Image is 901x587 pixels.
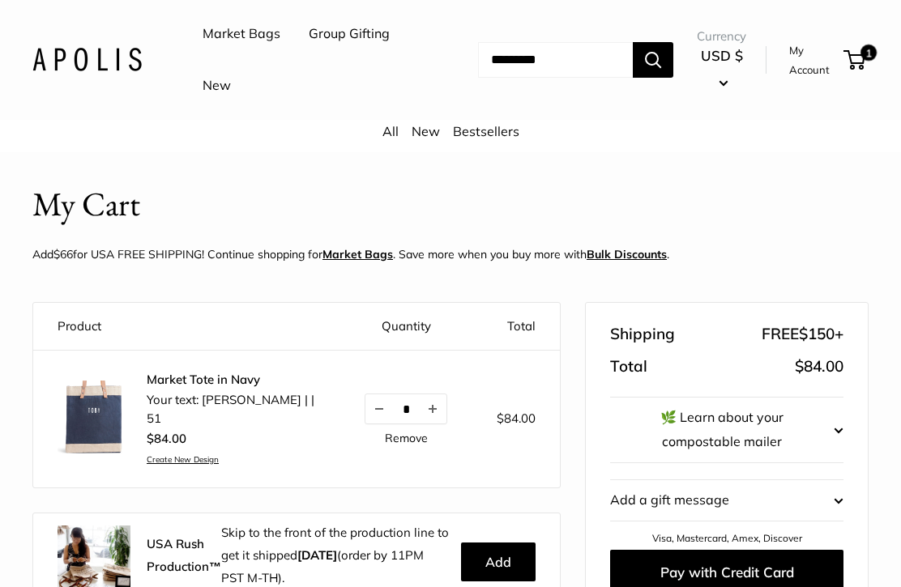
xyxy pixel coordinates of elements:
[340,303,472,351] th: Quantity
[297,547,337,563] b: [DATE]
[147,372,314,388] a: Market Tote in Navy
[610,320,675,349] span: Shipping
[461,542,536,581] button: Add
[203,22,280,46] a: Market Bags
[32,244,669,265] p: Add for USA FREE SHIPPING! Continue shopping for . Save more when you buy more with .
[147,391,314,410] li: Your text: [PERSON_NAME] | |
[393,402,419,416] input: Quantity
[652,532,802,544] a: Visa, Mastercard, Amex, Discover
[53,247,73,262] span: $66
[309,22,390,46] a: Group Gifting
[453,123,519,139] a: Bestsellers
[472,303,560,351] th: Total
[697,25,747,48] span: Currency
[762,320,843,349] span: FREE +
[147,431,186,446] span: $84.00
[58,381,130,453] img: Market Tote in Navy
[587,247,667,262] u: Bulk Discounts
[795,356,843,376] span: $84.00
[701,47,743,64] span: USD $
[799,324,835,343] span: $150
[147,410,314,428] li: 51
[385,432,428,444] a: Remove
[789,40,838,80] a: My Account
[382,123,399,139] a: All
[860,45,877,61] span: 1
[412,123,440,139] a: New
[147,536,221,574] strong: USA Rush Production™
[32,48,142,71] img: Apolis
[33,303,340,351] th: Product
[419,394,446,423] button: Increase quantity by 1
[610,398,843,462] button: 🌿 Learn about your compostable mailer
[845,50,865,70] a: 1
[478,42,633,78] input: Search...
[365,394,393,423] button: Decrease quantity by 1
[32,181,140,228] h1: My Cart
[203,74,231,98] a: New
[633,42,673,78] button: Search
[610,480,843,521] button: Add a gift message
[147,454,314,465] a: Create New Design
[610,352,647,381] span: Total
[497,410,536,426] span: $84.00
[697,43,747,95] button: USD $
[322,247,393,262] a: Market Bags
